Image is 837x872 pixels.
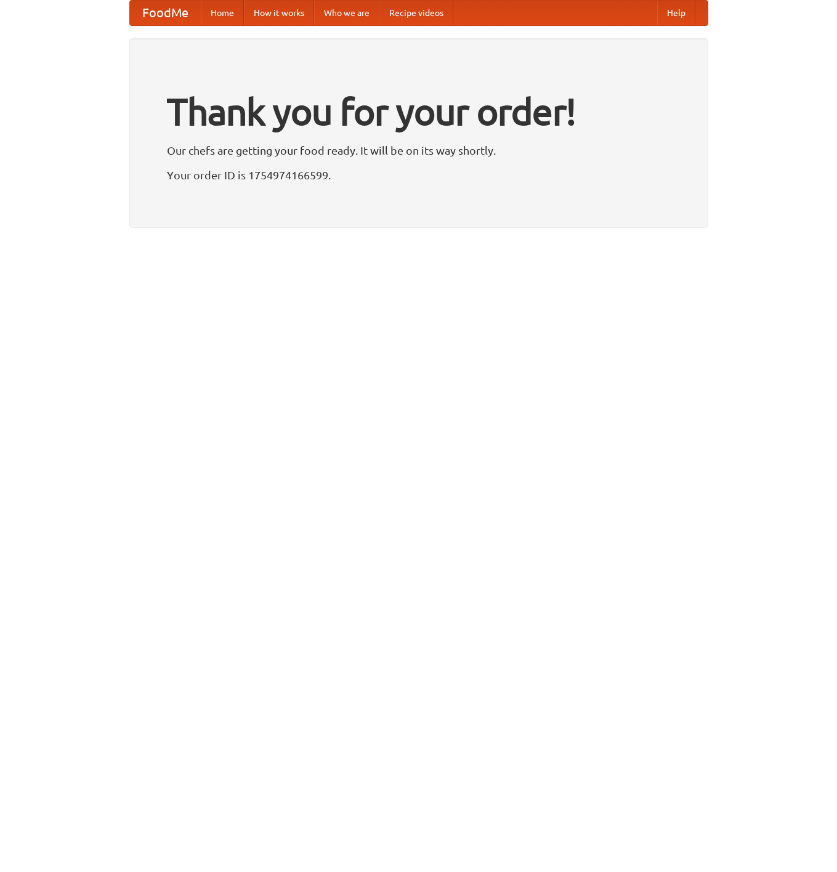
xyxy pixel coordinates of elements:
a: Who we are [314,1,379,25]
a: FoodMe [130,1,201,25]
a: Recipe videos [379,1,453,25]
a: How it works [244,1,314,25]
a: Home [201,1,244,25]
a: Help [657,1,695,25]
h1: Thank you for your order! [167,82,671,141]
p: Our chefs are getting your food ready. It will be on its way shortly. [167,141,671,160]
p: Your order ID is 1754974166599. [167,166,671,184]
